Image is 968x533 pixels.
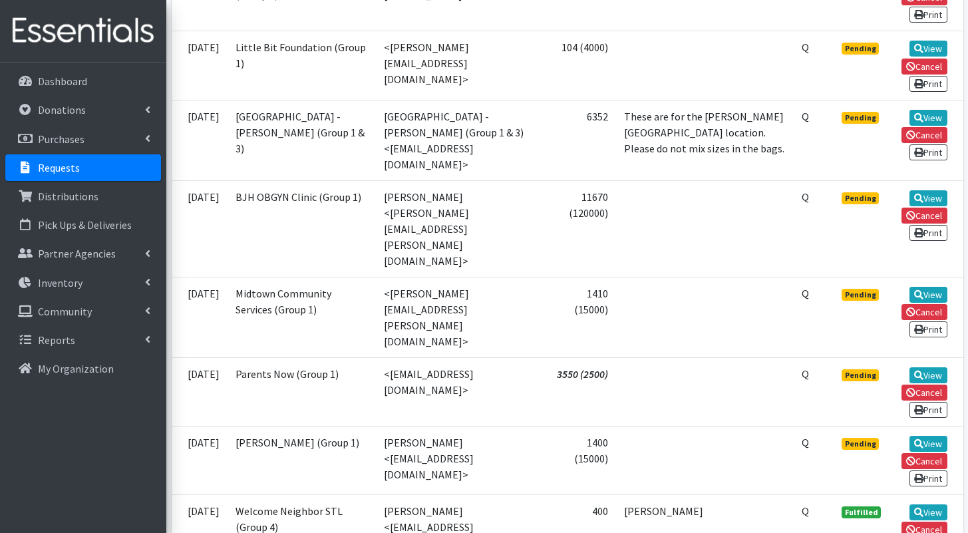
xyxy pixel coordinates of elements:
[901,304,947,320] a: Cancel
[842,506,882,518] span: Fulfilled
[5,68,161,94] a: Dashboard
[376,277,543,357] td: <[PERSON_NAME][EMAIL_ADDRESS][PERSON_NAME][DOMAIN_NAME]>
[544,180,617,277] td: 11670 (120000)
[842,112,880,124] span: Pending
[909,287,947,303] a: View
[5,240,161,267] a: Partner Agencies
[5,126,161,152] a: Purchases
[5,96,161,123] a: Donations
[802,367,809,381] abbr: Quantity
[172,357,228,426] td: [DATE]
[376,100,543,180] td: [GEOGRAPHIC_DATA] - [PERSON_NAME] (Group 1 & 3) <[EMAIL_ADDRESS][DOMAIN_NAME]>
[544,357,617,426] td: 3550 (2500)
[172,180,228,277] td: [DATE]
[38,247,116,260] p: Partner Agencies
[5,355,161,382] a: My Organization
[376,426,543,494] td: [PERSON_NAME] <[EMAIL_ADDRESS][DOMAIN_NAME]>
[842,289,880,301] span: Pending
[909,504,947,520] a: View
[842,438,880,450] span: Pending
[544,277,617,357] td: 1410 (15000)
[172,31,228,100] td: [DATE]
[842,43,880,55] span: Pending
[909,110,947,126] a: View
[5,154,161,181] a: Requests
[376,357,543,426] td: <[EMAIL_ADDRESS][DOMAIN_NAME]>
[38,190,98,203] p: Distributions
[38,305,92,318] p: Community
[5,327,161,353] a: Reports
[842,192,880,204] span: Pending
[228,100,377,180] td: [GEOGRAPHIC_DATA] - [PERSON_NAME] (Group 1 & 3)
[38,276,82,289] p: Inventory
[228,31,377,100] td: Little Bit Foundation (Group 1)
[228,277,377,357] td: Midtown Community Services (Group 1)
[802,190,809,204] abbr: Quantity
[901,59,947,75] a: Cancel
[38,132,84,146] p: Purchases
[901,453,947,469] a: Cancel
[228,426,377,494] td: [PERSON_NAME] (Group 1)
[172,100,228,180] td: [DATE]
[38,161,80,174] p: Requests
[909,41,947,57] a: View
[544,100,617,180] td: 6352
[38,103,86,116] p: Donations
[5,298,161,325] a: Community
[544,31,617,100] td: 104 (4000)
[5,183,161,210] a: Distributions
[909,190,947,206] a: View
[909,7,947,23] a: Print
[901,208,947,224] a: Cancel
[909,144,947,160] a: Print
[38,333,75,347] p: Reports
[616,100,794,180] td: These are for the [PERSON_NAME][GEOGRAPHIC_DATA] location. Please do not mix sizes in the bags.
[901,127,947,143] a: Cancel
[909,225,947,241] a: Print
[172,426,228,494] td: [DATE]
[802,287,809,300] abbr: Quantity
[909,470,947,486] a: Print
[228,357,377,426] td: Parents Now (Group 1)
[38,218,132,232] p: Pick Ups & Deliveries
[5,9,161,53] img: HumanEssentials
[228,180,377,277] td: BJH OBGYN Clinic (Group 1)
[544,426,617,494] td: 1400 (15000)
[909,76,947,92] a: Print
[909,321,947,337] a: Print
[842,369,880,381] span: Pending
[5,269,161,296] a: Inventory
[802,436,809,449] abbr: Quantity
[909,367,947,383] a: View
[909,402,947,418] a: Print
[38,362,114,375] p: My Organization
[901,385,947,401] a: Cancel
[802,504,809,518] abbr: Quantity
[802,41,809,54] abbr: Quantity
[909,436,947,452] a: View
[376,180,543,277] td: [PERSON_NAME] <[PERSON_NAME][EMAIL_ADDRESS][PERSON_NAME][DOMAIN_NAME]>
[376,31,543,100] td: <[PERSON_NAME][EMAIL_ADDRESS][DOMAIN_NAME]>
[38,75,87,88] p: Dashboard
[5,212,161,238] a: Pick Ups & Deliveries
[802,110,809,123] abbr: Quantity
[172,277,228,357] td: [DATE]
